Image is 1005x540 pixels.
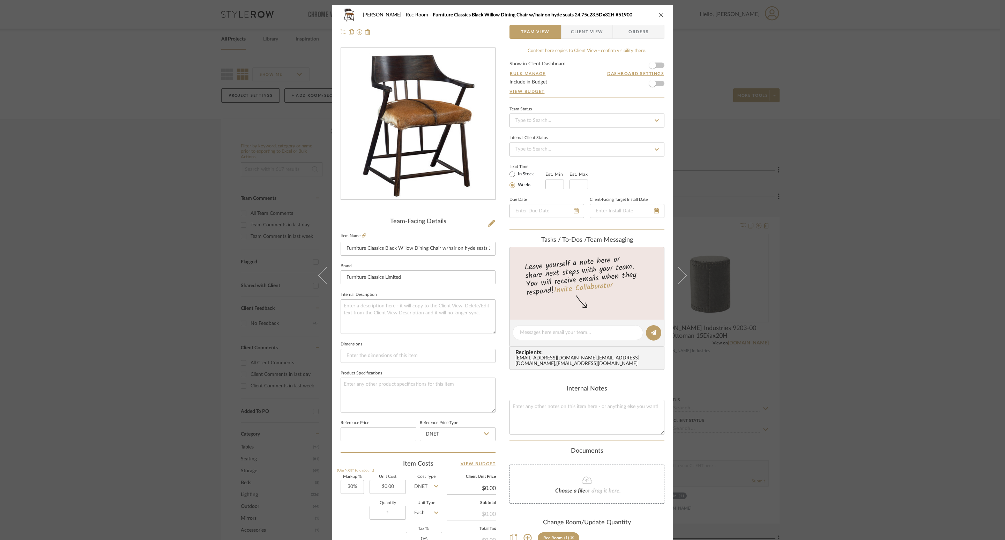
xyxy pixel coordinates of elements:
[341,264,352,268] label: Brand
[341,218,496,226] div: Team-Facing Details
[341,460,496,468] div: Item Costs
[555,488,585,494] span: Choose a file
[658,12,664,18] button: close
[607,71,664,77] button: Dashboard Settings
[509,136,548,140] div: Internal Client Status
[447,501,496,505] label: Subtotal
[341,293,377,297] label: Internal Description
[509,114,664,127] input: Type to Search…
[545,172,563,177] label: Est. Min
[509,204,584,218] input: Enter Due Date
[571,25,603,39] span: Client View
[341,48,495,200] div: 0
[509,236,664,244] div: team Messaging
[341,242,496,256] input: Enter Item Name
[447,527,496,531] label: Total Tax
[433,13,632,17] span: Furniture Classics Black Willow Dining Chair w/hair on hyde seats 24.75c23.5Dx32H #51900
[515,349,661,356] span: Recipients:
[341,421,369,425] label: Reference Price
[341,233,366,239] label: Item Name
[509,198,527,202] label: Due Date
[509,143,664,156] input: Type to Search…
[358,48,478,200] img: 985f2682-3194-43b0-9356-0ec75a690920_436x436.jpg
[363,13,406,17] span: [PERSON_NAME]
[590,204,664,218] input: Enter Install Date
[553,279,613,297] a: Invite Collaborator
[521,25,550,39] span: Team View
[411,501,441,505] label: Unit Type
[509,447,664,455] div: Documents
[341,270,496,284] input: Enter Brand
[420,421,458,425] label: Reference Price Type
[365,29,371,35] img: Remove from project
[509,385,664,393] div: Internal Notes
[370,501,406,505] label: Quantity
[447,475,496,479] label: Client Unit Price
[341,8,357,22] img: 985f2682-3194-43b0-9356-0ec75a690920_48x40.jpg
[509,170,545,189] mat-radio-group: Select item type
[509,108,532,111] div: Team Status
[509,252,665,299] div: Leave yourself a note here or share next steps with your team. You will receive emails when they ...
[515,356,661,367] div: [EMAIL_ADDRESS][DOMAIN_NAME] , [EMAIL_ADDRESS][DOMAIN_NAME] , [EMAIL_ADDRESS][DOMAIN_NAME]
[585,488,621,494] span: or drag it here.
[509,48,664,54] div: Content here copies to Client View - confirm visibility there.
[509,71,546,77] button: Bulk Manage
[461,460,496,468] a: View Budget
[370,475,406,479] label: Unit Cost
[509,163,545,170] label: Lead Time
[509,519,664,527] div: Change Room/Update Quantity
[411,475,441,479] label: Cost Type
[516,182,531,188] label: Weeks
[341,372,382,375] label: Product Specifications
[406,527,441,531] label: Tax %
[590,198,648,202] label: Client-Facing Target Install Date
[569,172,588,177] label: Est. Max
[341,343,362,346] label: Dimensions
[516,171,534,177] label: In Stock
[621,25,656,39] span: Orders
[509,89,664,94] a: View Budget
[406,13,433,17] span: Rec Room
[341,475,364,479] label: Markup %
[341,349,496,363] input: Enter the dimensions of this item
[447,507,496,520] div: $0.00
[541,237,587,243] span: Tasks / To-Dos /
